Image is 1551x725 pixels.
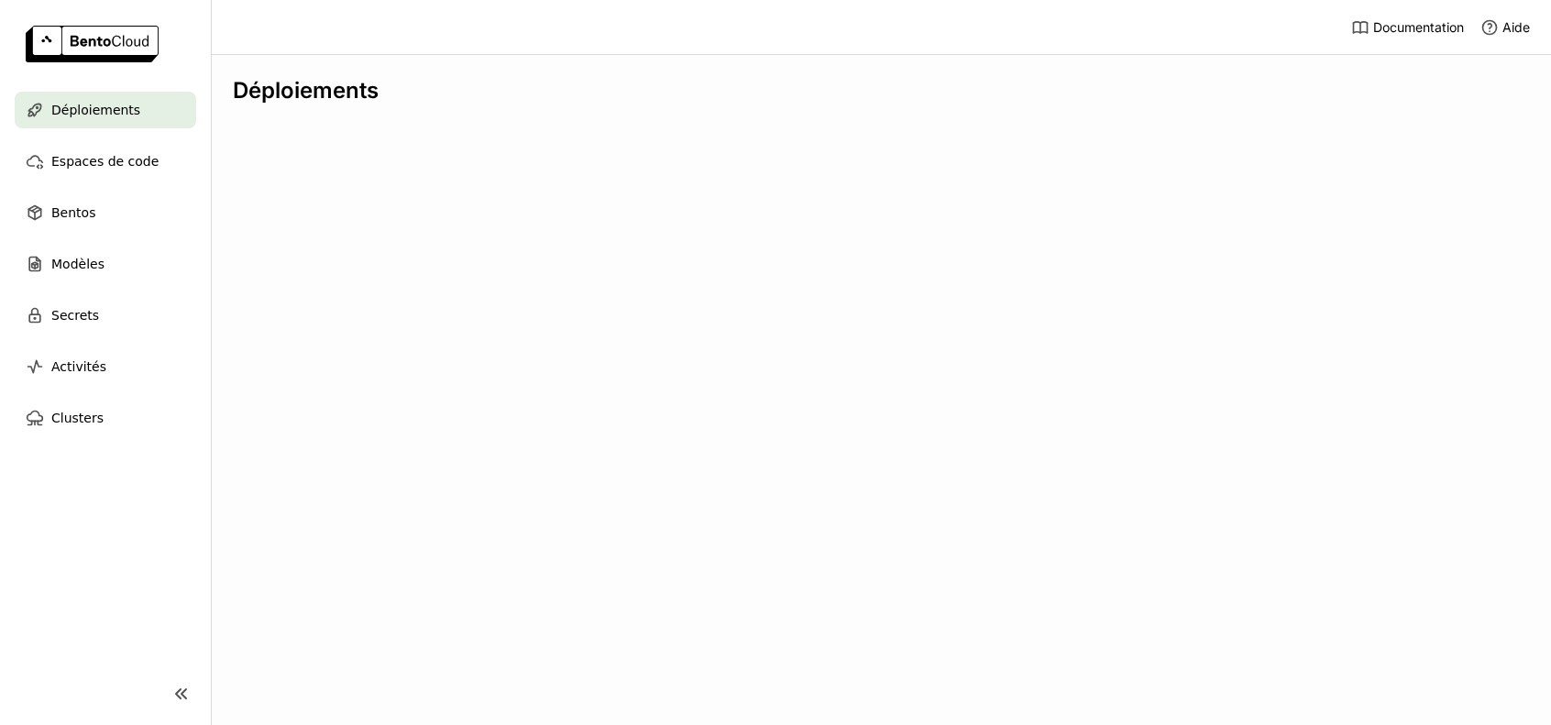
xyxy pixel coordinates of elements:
[15,297,196,334] a: Secrets
[51,304,99,326] span: Secrets
[51,150,159,172] span: Espaces de code
[1480,18,1530,37] div: Aide
[26,26,159,62] img: logo
[51,407,104,429] span: Clusters
[1351,18,1464,37] a: Documentation
[15,194,196,231] a: Bentos
[1502,19,1530,36] span: Aide
[15,246,196,282] a: Modèles
[1373,19,1464,36] span: Documentation
[51,99,140,121] span: Déploiements
[15,400,196,436] a: Clusters
[51,202,95,224] span: Bentos
[233,77,1529,104] div: Déploiements
[15,348,196,385] a: Activités
[51,356,106,378] span: Activités
[51,253,104,275] span: Modèles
